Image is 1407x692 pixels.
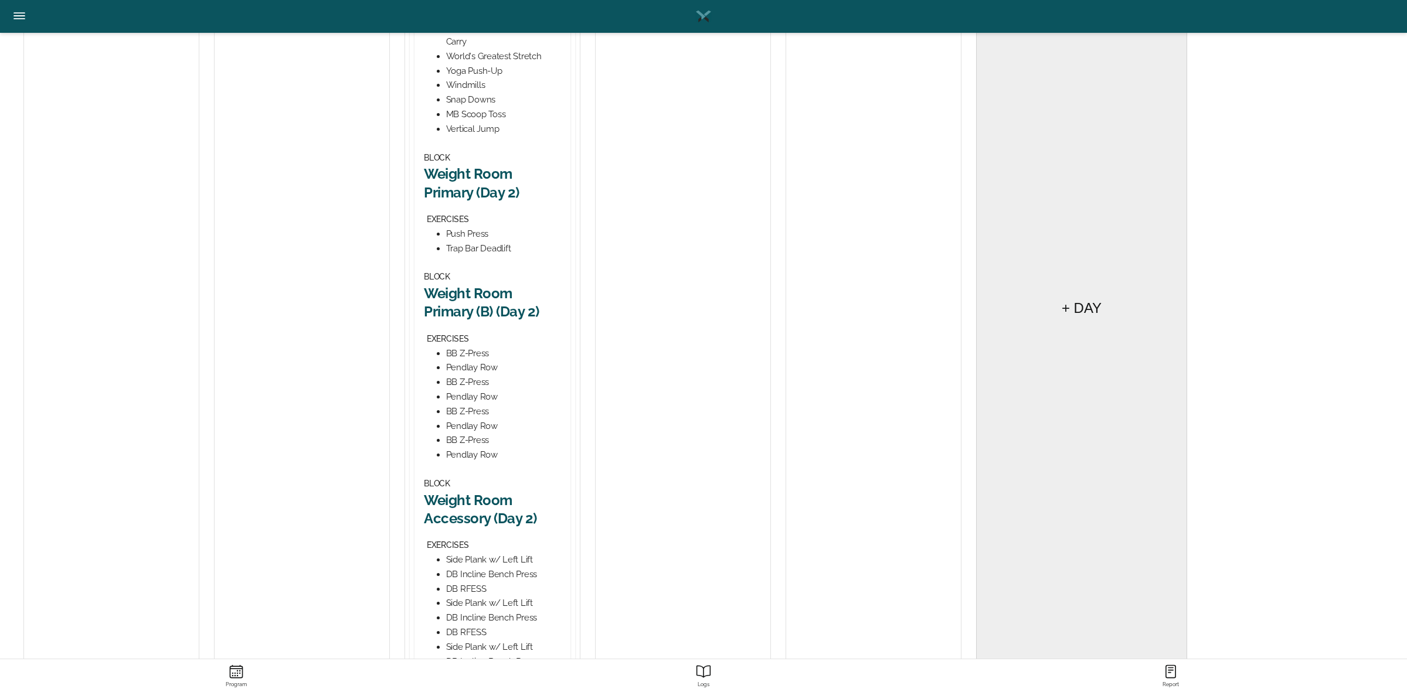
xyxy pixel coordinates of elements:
strong: Program [5,681,467,688]
div: BB Z-Press [446,404,562,419]
h2: Weight Room Primary (B) (Day 2) [424,284,561,321]
a: ReportLogs [470,659,937,692]
div: EXERCISES [427,538,561,553]
div: MB Scoop Toss [446,107,562,122]
span: BLOCK [424,272,450,281]
ion-icon: Program [229,664,244,679]
div: Snap Downs [446,93,562,107]
div: KB Bottoms-Up Waiters Carry [446,20,562,49]
div: EXERCISES [427,332,561,346]
div: Trap Bar Deadlift [446,241,562,256]
div: Pendlay Row [446,390,562,404]
strong: Logs [472,681,934,688]
a: ProgramProgram [2,659,470,692]
h2: Weight Room Primary (Day 2) [424,165,561,201]
h2: Weight Room Accessory (Day 2) [424,491,561,527]
ion-icon: Report [1163,664,1178,679]
div: EXERCISES [427,212,561,227]
div: BB Z-Press [446,346,562,361]
div: World's Greatest Stretch [446,49,562,64]
div: DB Incline Bench Press [446,567,562,582]
div: Side Plank w/ Left Lift [446,596,562,611]
div: DB RFESS [446,582,562,596]
div: BB Z-Press [446,375,562,390]
div: DB RFESS [446,625,562,640]
div: Side Plank w/ Left Lift [446,640,562,654]
div: DB Incline Bench Press [446,654,562,669]
div: Yoga Push-Up [446,64,562,79]
ion-icon: Report [696,664,711,679]
div: Pendlay Row [446,360,562,375]
div: DB Incline Bench Press [446,611,562,625]
h5: + DAY [1062,299,1102,318]
div: Side Plank w/ Left Lift [446,553,562,567]
ion-icon: Side Menu [12,8,27,23]
div: Push Press [446,227,562,241]
div: BB Z-Press [446,433,562,448]
div: Windmills [446,78,562,93]
span: BLOCK [424,479,450,488]
div: Pendlay Row [446,448,562,462]
a: ReportReport [937,659,1405,692]
div: Vertical Jump [446,122,562,137]
span: BLOCK [424,153,450,162]
img: Logo [695,8,712,25]
div: Pendlay Row [446,419,562,434]
strong: Report [940,681,1402,688]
